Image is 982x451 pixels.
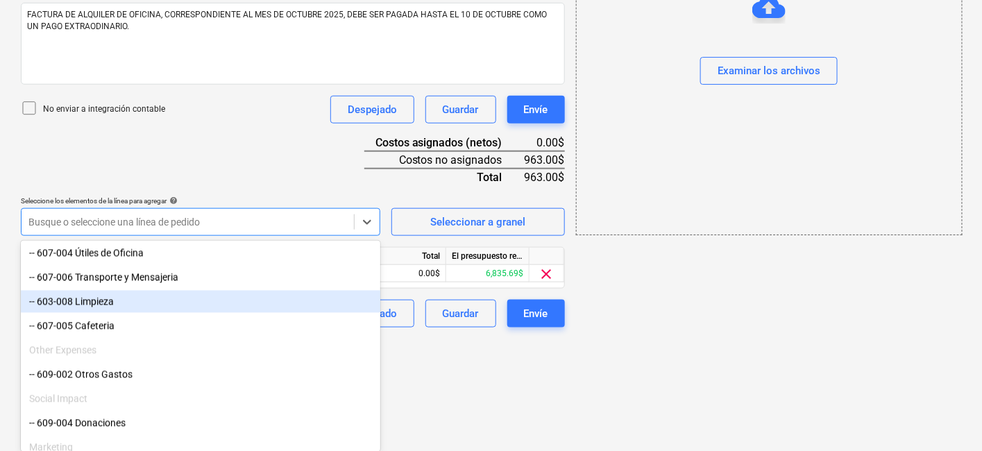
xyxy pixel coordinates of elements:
div: 6,835.69$ [446,265,530,282]
button: Guardar [425,96,496,124]
div: 963.00$ [525,151,565,169]
div: Seleccionar a granel [430,213,525,231]
span: help [167,196,178,205]
div: Social Impact [21,388,380,410]
div: Total [363,248,446,265]
span: FACTURA DE ALQUILER DE OFICINA, CORRESPONDIENTE AL MES DE OCTUBRE 2025, DEBE SER PAGADA HASTA EL ... [27,10,549,31]
div: 963.00$ [525,169,565,185]
div: Other Expenses [21,339,380,361]
p: No enviar a integración contable [43,103,165,115]
button: Envíe [507,300,565,327]
div: El presupuesto revisado que queda [446,248,530,265]
div: Guardar [443,101,479,119]
div: Total [364,169,525,185]
div: Seleccione los elementos de la línea para agregar [21,196,380,205]
div: Costos asignados (netos) [364,135,525,151]
button: Guardar [425,300,496,327]
div: -- 607-006 Transporte y Mensajeria [21,266,380,289]
div: -- 609-002 Otros Gastos [21,364,380,386]
button: Seleccionar a granel [391,208,565,236]
div: 0.00$ [363,265,446,282]
div: -- 609-004 Donaciones [21,412,380,434]
div: 0.00$ [525,135,565,151]
div: Examinar los archivos [718,62,820,80]
div: Costos no asignados [364,151,525,169]
span: clear [539,266,555,282]
button: Examinar los archivos [700,57,838,85]
div: Despejado [348,101,397,119]
div: Guardar [443,305,479,323]
div: -- 607-005 Cafeteria [21,315,380,337]
button: Despejado [330,96,414,124]
div: Envíe [524,101,548,119]
button: Envíe [507,96,565,124]
div: -- 607-004 Útiles de Oficina [21,242,380,264]
div: Envíe [524,305,548,323]
div: -- 603-008 Limpieza [21,291,380,313]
